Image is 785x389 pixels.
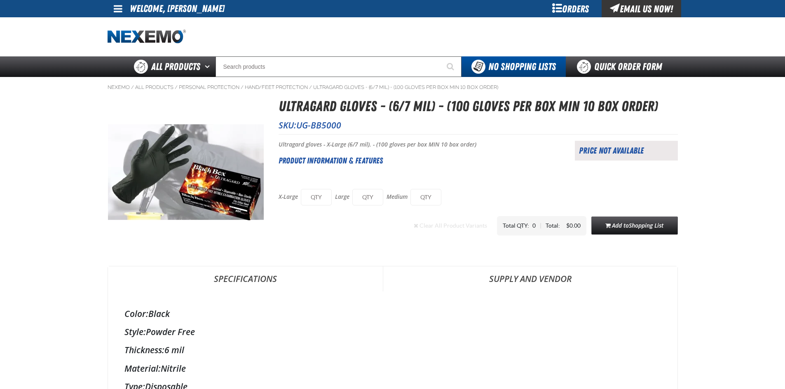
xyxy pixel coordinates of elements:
a: Home [108,30,186,44]
p: Medium [387,193,408,201]
span: Shopping List [629,221,663,229]
span: No Shopping Lists [488,61,556,72]
input: QTY [352,189,383,205]
button: You do not have available Shopping Lists. Open to Create a New List [462,56,566,77]
p: X-Large [279,193,298,201]
label: Color: [124,308,148,319]
button: Start Searching [441,56,462,77]
span: / [175,84,178,91]
p: Large [335,193,349,201]
label: Material: [124,363,161,374]
span: / [241,84,244,91]
a: Quick Order Form [566,56,677,77]
div: | [540,222,541,230]
p: Ultragard gloves - X-Large (6/7 mil). - (100 gloves per box MIN 10 box order) [279,141,554,149]
span: Add to [612,221,663,229]
label: Thickness: [124,344,164,356]
div: Total: [546,222,566,230]
div: 0 [532,222,536,230]
div: Price not available [579,145,674,156]
button: Open All Products pages [202,56,216,77]
div: Total QTY: [503,222,532,230]
div: 6 mil [124,344,661,356]
div: Nitrile [124,363,661,374]
a: Hand/Feet Protection [245,84,308,91]
img: Nexemo logo [108,30,186,44]
div: Black [124,308,661,319]
input: Search [216,56,462,77]
p: SKU: [279,119,678,131]
h2: Product Information & Features [279,154,554,167]
button: Add toShopping List [591,217,678,235]
a: All Products [135,84,173,91]
span: All Products [151,59,200,74]
a: Ultragard gloves - (6/7 mil) - (100 gloves per box MIN 10 box order) [313,84,498,91]
label: Style: [124,326,146,338]
img: Ultragard gloves - (6/7 mil) - (100 gloves per box MIN 10 box order) [108,124,264,220]
span: / [309,84,312,91]
a: Personal Protection [179,84,239,91]
a: Supply and Vendor [383,266,677,291]
input: QTY [301,189,332,205]
div: Powder Free [124,326,661,338]
a: Specifications [108,266,383,291]
a: Nexemo [108,84,130,91]
nav: Breadcrumbs [108,84,678,91]
div: $0.00 [566,222,581,230]
span: / [131,84,134,91]
span: UG-BB5000 [296,119,341,131]
input: QTY [410,189,441,205]
h1: Ultragard gloves - (6/7 mil) - (100 gloves per box MIN 10 box order) [279,96,678,117]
